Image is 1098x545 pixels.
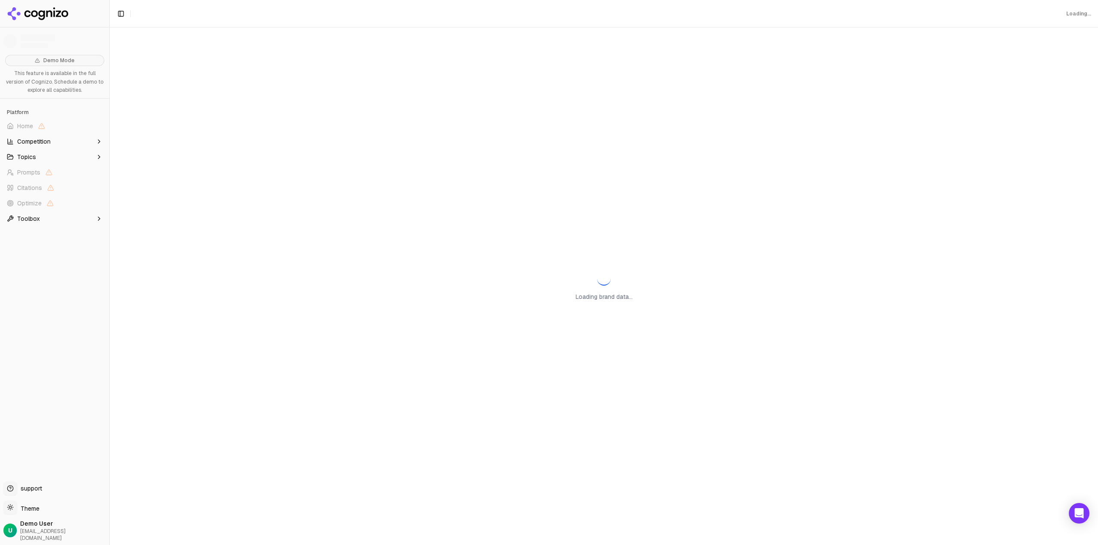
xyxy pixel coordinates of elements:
span: Home [17,122,33,130]
div: Platform [3,105,106,119]
span: Optimize [17,199,42,208]
span: Toolbox [17,214,40,223]
span: U [8,526,12,535]
button: Topics [3,150,106,164]
div: Open Intercom Messenger [1069,503,1089,524]
span: Competition [17,137,51,146]
p: This feature is available in the full version of Cognizo. Schedule a demo to explore all capabili... [5,69,104,95]
span: Theme [17,505,39,512]
span: [EMAIL_ADDRESS][DOMAIN_NAME] [20,528,106,542]
span: Demo Mode [43,57,75,64]
span: Prompts [17,168,40,177]
p: Loading brand data... [576,292,633,301]
span: Demo User [20,519,106,528]
span: support [17,484,42,493]
button: Toolbox [3,212,106,226]
div: Loading... [1066,10,1091,17]
button: Competition [3,135,106,148]
span: Topics [17,153,36,161]
span: Citations [17,184,42,192]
